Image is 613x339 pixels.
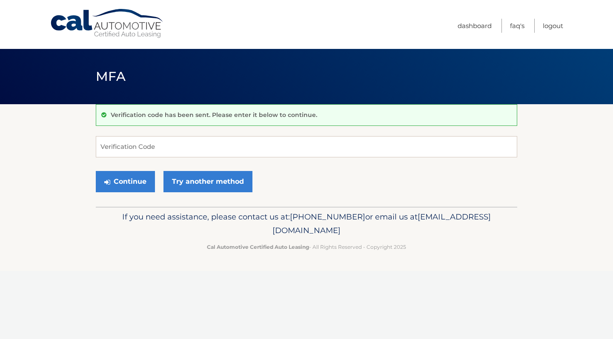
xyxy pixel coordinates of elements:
[96,68,126,84] span: MFA
[50,9,165,39] a: Cal Automotive
[290,212,365,222] span: [PHONE_NUMBER]
[207,244,309,250] strong: Cal Automotive Certified Auto Leasing
[101,210,512,237] p: If you need assistance, please contact us at: or email us at
[510,19,524,33] a: FAQ's
[96,136,517,157] input: Verification Code
[101,242,512,251] p: - All Rights Reserved - Copyright 2025
[543,19,563,33] a: Logout
[96,171,155,192] button: Continue
[272,212,491,235] span: [EMAIL_ADDRESS][DOMAIN_NAME]
[111,111,317,119] p: Verification code has been sent. Please enter it below to continue.
[458,19,492,33] a: Dashboard
[163,171,252,192] a: Try another method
